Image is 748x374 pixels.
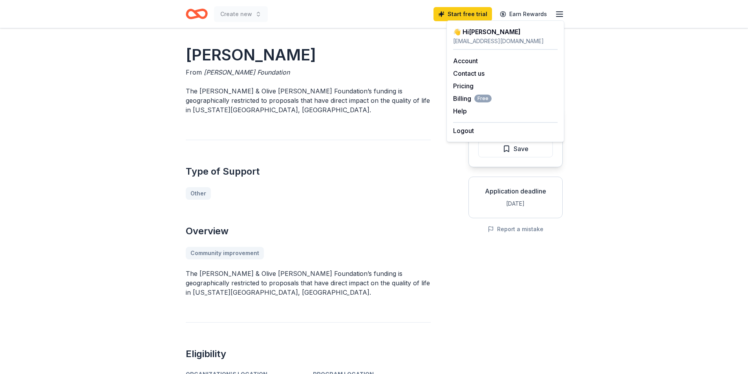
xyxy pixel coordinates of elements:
a: Start free trial [433,7,492,21]
a: Pricing [453,82,474,90]
p: The [PERSON_NAME] & Olive [PERSON_NAME] Foundation’s funding is geographically restricted to prop... [186,269,431,297]
button: Help [453,106,467,116]
div: [EMAIL_ADDRESS][DOMAIN_NAME] [453,36,558,46]
h2: Type of Support [186,165,431,178]
span: [PERSON_NAME] Foundation [204,68,290,76]
button: BillingFree [453,94,492,103]
a: Account [453,57,478,65]
button: Save [478,140,553,157]
a: Home [186,5,208,23]
button: Contact us [453,69,485,78]
div: [DATE] [475,199,556,208]
span: Billing [453,94,492,103]
span: Free [474,95,492,102]
button: Logout [453,126,474,135]
a: Earn Rewards [495,7,552,21]
span: Save [514,144,529,154]
h2: Overview [186,225,431,237]
button: Create new [214,6,268,22]
h2: Eligibility [186,348,431,360]
div: 👋 Hi [PERSON_NAME] [453,27,558,36]
div: From [186,68,431,77]
h1: [PERSON_NAME] [186,44,431,66]
button: Report a mistake [488,224,543,234]
span: Create new [220,9,252,19]
a: Other [186,187,211,200]
p: The [PERSON_NAME] & Olive [PERSON_NAME] Foundation’s funding is geographically restricted to prop... [186,86,431,115]
div: Application deadline [475,186,556,196]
